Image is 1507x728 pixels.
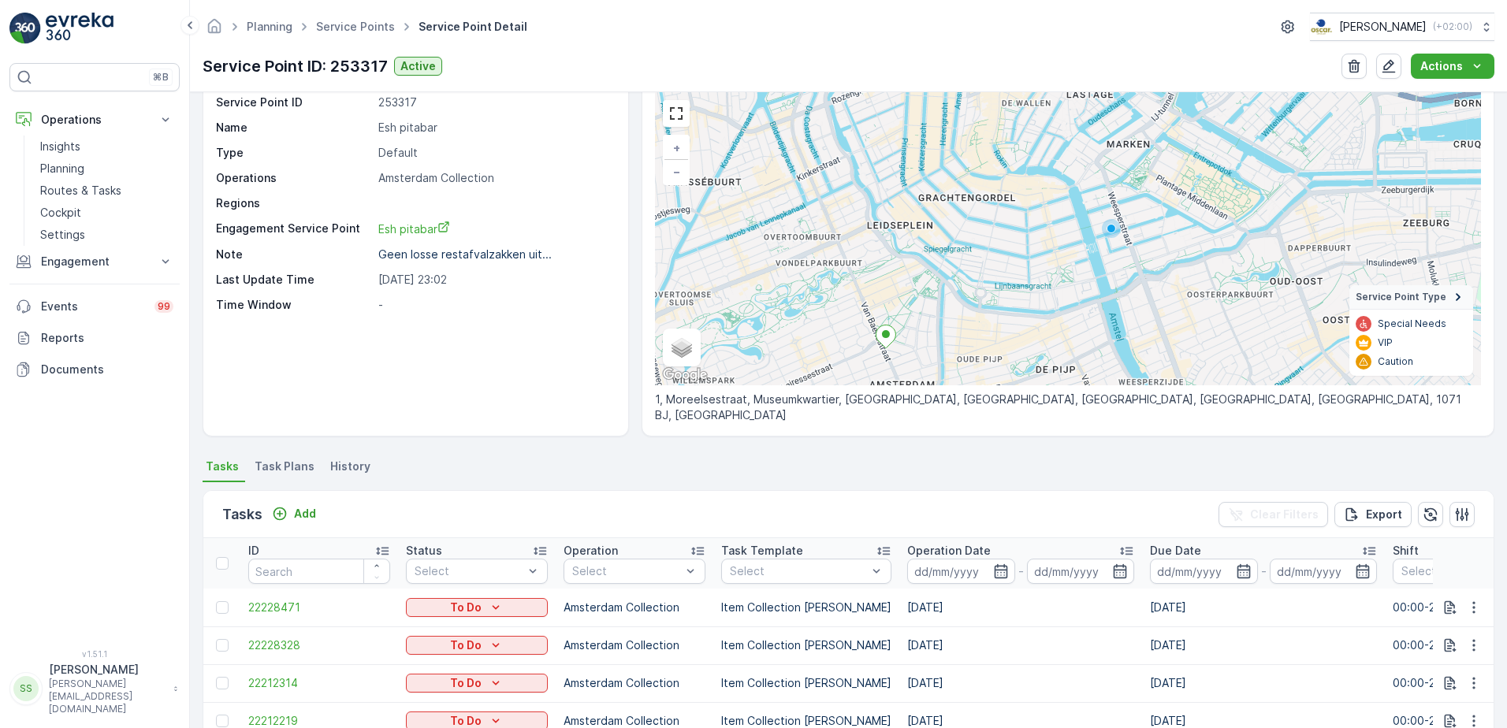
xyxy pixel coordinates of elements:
p: Events [41,299,145,314]
p: Engagement [41,254,148,269]
p: VIP [1378,336,1393,349]
summary: Service Point Type [1349,285,1473,310]
p: [PERSON_NAME][EMAIL_ADDRESS][DOMAIN_NAME] [49,678,166,715]
p: ( +02:00 ) [1433,20,1472,33]
span: v 1.51.1 [9,649,180,659]
a: Layers [664,330,699,365]
a: Esh pitabar [378,221,612,237]
td: [DATE] [1142,626,1385,664]
p: Operations [41,112,148,128]
p: Operation Date [907,543,991,559]
p: Task Template [721,543,803,559]
a: Documents [9,354,180,385]
p: Geen losse restafvalzakken uit... [378,247,552,261]
p: Select [415,563,523,579]
span: Service Point Detail [415,19,530,35]
span: Service Point Type [1356,291,1446,303]
a: Homepage [206,24,223,37]
button: To Do [406,636,548,655]
td: [DATE] [899,626,1142,664]
p: [DATE] 23:02 [378,272,612,288]
a: Service Points [316,20,395,33]
p: Operation [564,543,618,559]
p: 1, Moreelsestraat, Museumkwartier, [GEOGRAPHIC_DATA], [GEOGRAPHIC_DATA], [GEOGRAPHIC_DATA], [GEOG... [655,392,1481,423]
p: Export [1366,507,1402,522]
img: Google [659,365,711,385]
p: Type [216,145,372,161]
p: [PERSON_NAME] [1339,19,1427,35]
p: To Do [450,600,482,615]
p: Settings [40,227,85,243]
p: Add [294,506,316,522]
a: Settings [34,224,180,246]
a: 22212314 [248,675,390,691]
p: Amsterdam Collection [564,637,705,653]
p: Reports [41,330,173,346]
p: Routes & Tasks [40,183,121,199]
p: Amsterdam Collection [564,675,705,691]
p: Amsterdam Collection [378,170,612,186]
p: Regions [216,195,372,211]
p: ⌘B [153,71,169,84]
p: - [1261,562,1267,581]
button: To Do [406,598,548,617]
span: Task Plans [255,459,314,474]
a: Insights [34,136,180,158]
td: [DATE] [899,664,1142,702]
p: [PERSON_NAME] [49,662,166,678]
span: + [673,141,680,154]
p: ID [248,543,259,559]
input: dd/mm/yyyy [907,559,1015,584]
a: 22228471 [248,600,390,615]
p: Status [406,543,442,559]
button: Clear Filters [1219,502,1328,527]
img: logo_light-DOdMpM7g.png [46,13,113,44]
td: [DATE] [1142,589,1385,626]
input: dd/mm/yyyy [1270,559,1378,584]
input: dd/mm/yyyy [1027,559,1135,584]
p: Item Collection [PERSON_NAME] [721,675,891,691]
p: To Do [450,637,482,653]
div: Toggle Row Selected [216,601,229,614]
a: Zoom In [664,136,688,160]
a: 22228328 [248,637,390,653]
button: Active [394,57,442,76]
p: Name [216,120,372,136]
a: Open this area in Google Maps (opens a new window) [659,365,711,385]
span: Esh pitabar [378,222,450,236]
p: Caution [1378,355,1413,368]
p: Cockpit [40,205,81,221]
button: To Do [406,674,548,693]
a: Events99 [9,291,180,322]
a: Planning [247,20,292,33]
button: Actions [1411,54,1494,79]
p: Operations [216,170,372,186]
p: Engagement Service Point [216,221,372,237]
span: History [330,459,370,474]
p: 253317 [378,95,612,110]
button: Add [266,504,322,523]
p: Special Needs [1378,318,1446,330]
input: Search [248,559,390,584]
a: Cockpit [34,202,180,224]
div: Toggle Row Selected [216,715,229,727]
p: Due Date [1150,543,1201,559]
span: − [673,165,681,178]
p: Tasks [222,503,262,526]
input: dd/mm/yyyy [1150,559,1258,584]
p: - [1018,562,1024,581]
p: Select [572,563,681,579]
button: Operations [9,104,180,136]
a: Reports [9,322,180,354]
a: Routes & Tasks [34,180,180,202]
p: Insights [40,139,80,154]
p: Select [730,563,867,579]
a: Planning [34,158,180,180]
p: To Do [450,675,482,691]
p: Planning [40,161,84,176]
p: Shift [1393,543,1419,559]
p: Clear Filters [1250,507,1319,522]
p: Service Point ID [216,95,372,110]
p: Item Collection [PERSON_NAME] [721,637,891,653]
